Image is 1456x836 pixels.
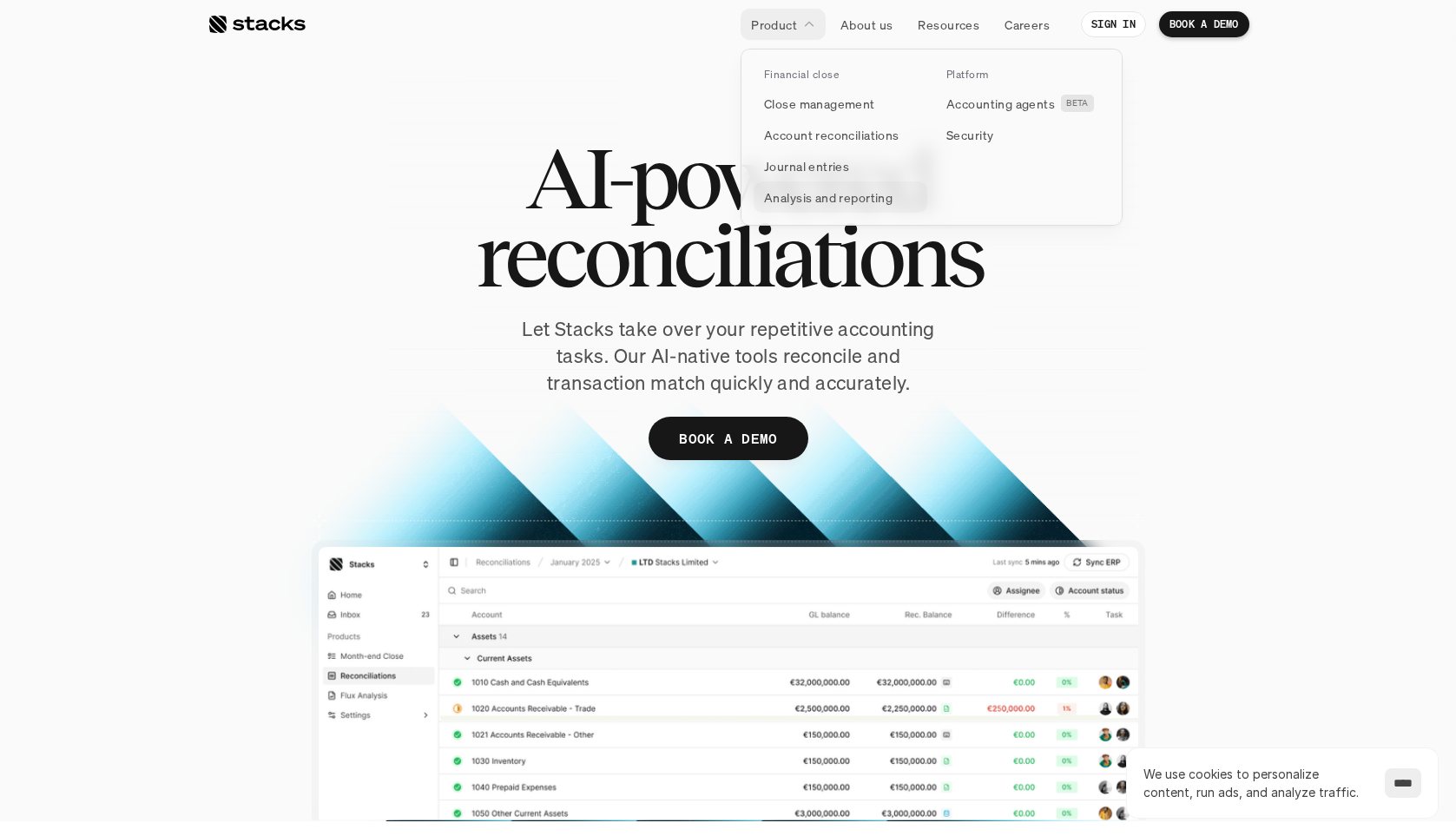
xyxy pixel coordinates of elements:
[1005,16,1050,34] p: Careers
[754,181,927,213] a: Analysis and reporting
[1081,11,1146,37] a: SIGN IN
[764,188,893,207] p: Analysis and reporting
[1143,765,1367,801] p: We use cookies to personalize content, run ads, and analyze traffic.
[1066,98,1089,109] h2: BETA
[751,16,797,34] p: Product
[946,126,993,144] p: Security
[490,316,967,396] p: Let Stacks take over your repetitive accounting tasks. Our AI-native tools reconcile and transact...
[649,417,808,460] a: BOOK A DEMO
[946,95,1055,113] p: Accounting agents
[1169,18,1239,30] p: BOOK A DEMO
[936,88,1110,119] a: Accounting agentsBETA
[475,217,981,295] span: reconciliations
[1091,18,1136,30] p: SIGN IN
[764,157,849,175] p: Journal entries
[525,139,932,217] span: AI-powered
[936,119,1110,150] a: Security
[764,126,899,144] p: Account reconciliations
[994,9,1060,40] a: Careers
[764,69,839,81] p: Financial close
[840,16,893,34] p: About us
[205,331,281,343] a: Privacy Policy
[754,150,927,181] a: Journal entries
[1159,11,1249,37] a: BOOK A DEMO
[764,95,875,113] p: Close management
[679,426,778,451] p: BOOK A DEMO
[946,69,989,81] p: Platform
[754,88,927,119] a: Close management
[754,119,927,150] a: Account reconciliations
[907,9,990,40] a: Resources
[918,16,979,34] p: Resources
[830,9,903,40] a: About us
